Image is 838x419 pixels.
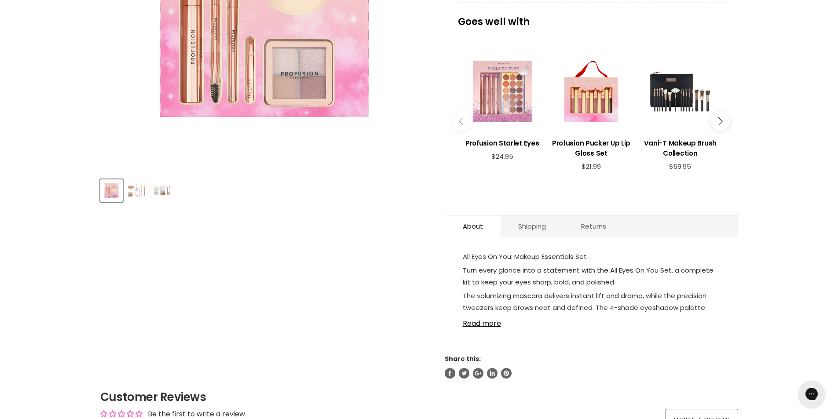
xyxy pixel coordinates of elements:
[125,179,148,202] button: Profusion All Eyes On You Set
[463,251,721,264] p: All Eyes On You: Makeup Essentials Set
[501,215,564,237] a: Shipping
[463,264,721,290] p: Turn every glance into a statement with the All Eyes On You Set, a complete kit to keep your eyes...
[151,180,172,201] img: Profusion All Eyes On You Set
[564,215,624,237] a: Returns
[669,162,691,171] span: $69.95
[640,131,720,163] a: View product:Vani-T Makeup Brush Collection
[100,179,123,202] button: Profusion All Eyes On You Set
[640,138,720,158] h3: Vani-T Makeup Brush Collection
[463,314,721,328] a: Read more
[99,177,430,202] div: Product thumbnails
[150,179,173,202] button: Profusion All Eyes On You Set
[458,3,725,32] p: Goes well with
[491,152,513,161] span: $24.95
[100,409,143,419] div: Average rating is 0.00 stars
[551,131,631,163] a: View product:Profusion Pucker Up Lip Gloss Set
[462,131,542,153] a: View product:Profusion Starlet Eyes
[794,378,829,410] iframe: Gorgias live chat messenger
[445,215,501,237] a: About
[101,180,122,201] img: Profusion All Eyes On You Set
[148,409,245,419] div: Be the first to write a review
[463,290,721,339] p: The volumizing mascara delivers instant lift and drama, while the precision tweezers keep brows n...
[100,389,738,405] h2: Customer Reviews
[582,162,601,171] span: $21.99
[551,138,631,158] h3: Profusion Pucker Up Lip Gloss Set
[445,355,738,379] aside: Share this:
[462,138,542,148] h3: Profusion Starlet Eyes
[126,180,147,201] img: Profusion All Eyes On You Set
[445,354,481,363] span: Share this:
